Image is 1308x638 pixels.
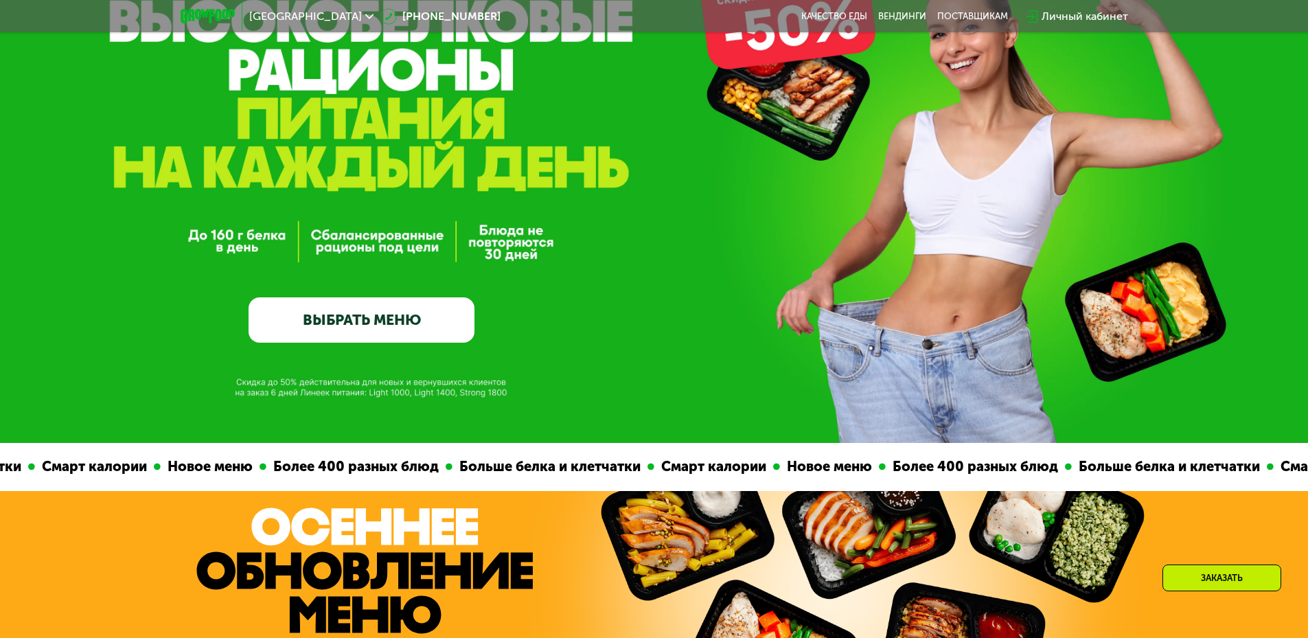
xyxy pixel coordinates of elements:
[1162,565,1281,591] div: Заказать
[884,456,1063,477] div: Более 400 разных блюд
[801,11,867,22] a: Качество еды
[1042,8,1128,25] div: Личный кабинет
[937,11,1008,22] div: поставщикам
[249,297,474,343] a: ВЫБРАТЬ МЕНЮ
[33,456,152,477] div: Смарт калории
[264,456,444,477] div: Более 400 разных блюд
[878,11,926,22] a: Вендинги
[159,456,257,477] div: Новое меню
[380,8,501,25] a: [PHONE_NUMBER]
[1070,456,1265,477] div: Больше белка и клетчатки
[778,456,877,477] div: Новое меню
[249,11,362,22] span: [GEOGRAPHIC_DATA]
[450,456,645,477] div: Больше белка и клетчатки
[652,456,771,477] div: Смарт калории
